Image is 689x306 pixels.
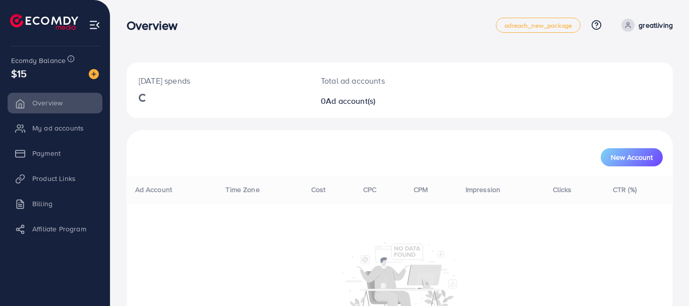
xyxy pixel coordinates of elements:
span: New Account [611,154,653,161]
span: adreach_new_package [504,22,572,29]
a: adreach_new_package [496,18,581,33]
span: Ecomdy Balance [11,55,66,66]
p: [DATE] spends [139,75,297,87]
a: greatliving [617,19,673,32]
img: logo [10,14,78,30]
p: greatliving [639,19,673,31]
h2: 0 [321,96,433,106]
p: Total ad accounts [321,75,433,87]
h3: Overview [127,18,186,33]
button: New Account [601,148,663,166]
span: $15 [11,66,27,81]
span: Ad account(s) [326,95,375,106]
img: menu [89,19,100,31]
img: image [89,69,99,79]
